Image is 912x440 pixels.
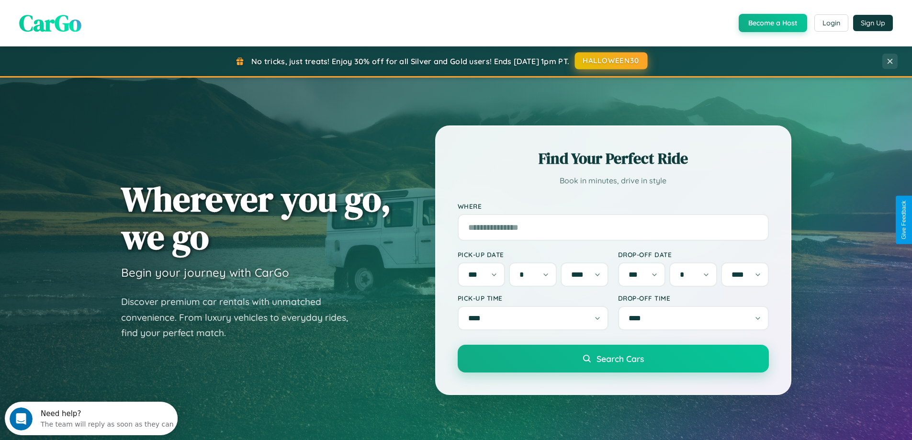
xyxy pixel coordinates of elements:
[10,407,33,430] iframe: Intercom live chat
[121,265,289,280] h3: Begin your journey with CarGo
[4,4,178,30] div: Open Intercom Messenger
[5,402,178,435] iframe: Intercom live chat discovery launcher
[19,7,81,39] span: CarGo
[36,8,169,16] div: Need help?
[36,16,169,26] div: The team will reply as soon as they can
[814,14,848,32] button: Login
[458,345,769,372] button: Search Cars
[853,15,893,31] button: Sign Up
[901,201,907,239] div: Give Feedback
[458,148,769,169] h2: Find Your Perfect Ride
[121,294,360,341] p: Discover premium car rentals with unmatched convenience. From luxury vehicles to everyday rides, ...
[618,250,769,259] label: Drop-off Date
[458,250,608,259] label: Pick-up Date
[575,52,648,69] button: HALLOWEEN30
[251,56,569,66] span: No tricks, just treats! Enjoy 30% off for all Silver and Gold users! Ends [DATE] 1pm PT.
[597,353,644,364] span: Search Cars
[458,294,608,302] label: Pick-up Time
[739,14,807,32] button: Become a Host
[618,294,769,302] label: Drop-off Time
[458,202,769,210] label: Where
[121,180,391,256] h1: Wherever you go, we go
[458,174,769,188] p: Book in minutes, drive in style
